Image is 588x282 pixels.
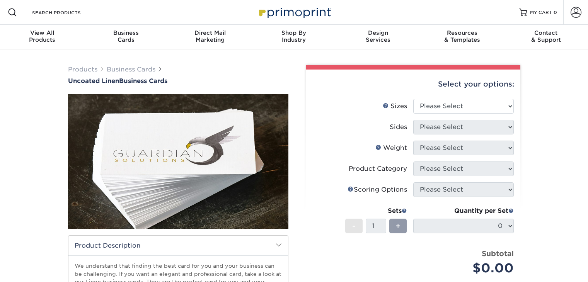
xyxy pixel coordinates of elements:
div: Cards [84,29,168,43]
span: Uncoated Linen [68,77,119,85]
strong: Subtotal [482,249,514,258]
div: Sides [390,122,407,132]
span: 0 [554,10,557,15]
a: DesignServices [336,25,420,49]
div: & Templates [420,29,504,43]
a: Direct MailMarketing [168,25,252,49]
a: Products [68,66,97,73]
div: Weight [375,143,407,153]
input: SEARCH PRODUCTS..... [31,8,107,17]
a: Shop ByIndustry [252,25,336,49]
div: Industry [252,29,336,43]
div: $0.00 [419,259,514,277]
div: Select your options: [312,70,514,99]
a: BusinessCards [84,25,168,49]
span: Design [336,29,420,36]
span: Business [84,29,168,36]
div: Scoring Options [348,185,407,194]
div: Quantity per Set [413,206,514,216]
span: MY CART [530,9,552,16]
span: Resources [420,29,504,36]
span: Contact [504,29,588,36]
div: & Support [504,29,588,43]
div: Services [336,29,420,43]
a: Uncoated LinenBusiness Cards [68,77,288,85]
div: Sizes [383,102,407,111]
span: - [352,220,356,232]
a: Resources& Templates [420,25,504,49]
span: + [395,220,401,232]
div: Marketing [168,29,252,43]
a: Contact& Support [504,25,588,49]
span: Direct Mail [168,29,252,36]
a: Business Cards [107,66,155,73]
div: Sets [345,206,407,216]
img: Primoprint [256,4,333,20]
h2: Product Description [68,236,288,255]
span: Shop By [252,29,336,36]
div: Product Category [349,164,407,173]
h1: Business Cards [68,77,288,85]
img: Uncoated Linen 01 [68,51,288,272]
